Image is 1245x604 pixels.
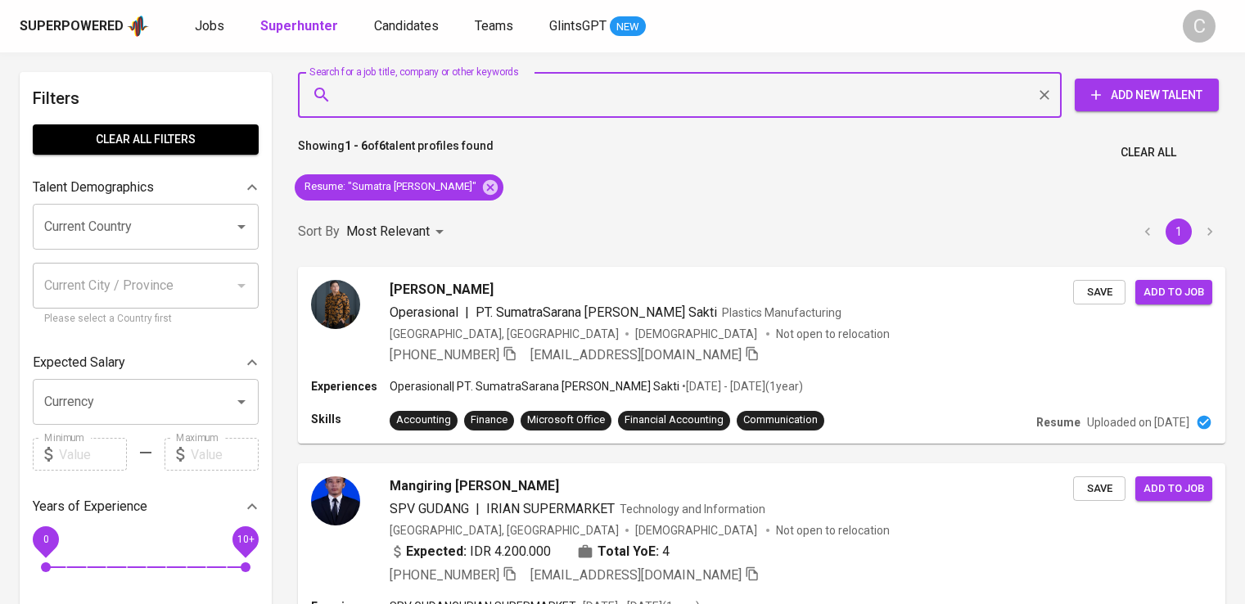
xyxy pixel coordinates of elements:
[346,217,449,247] div: Most Relevant
[346,222,430,241] p: Most Relevant
[1144,480,1204,498] span: Add to job
[298,222,340,241] p: Sort By
[44,311,247,327] p: Please select a Country first
[1135,476,1212,502] button: Add to job
[345,139,368,152] b: 1 - 6
[1036,414,1080,430] p: Resume
[1081,283,1117,302] span: Save
[635,522,760,539] span: [DEMOGRAPHIC_DATA]
[374,16,442,37] a: Candidates
[471,412,507,428] div: Finance
[390,567,499,583] span: [PHONE_NUMBER]
[776,326,890,342] p: Not open to relocation
[390,522,619,539] div: [GEOGRAPHIC_DATA], [GEOGRAPHIC_DATA]
[237,534,254,545] span: 10+
[390,476,559,496] span: Mangiring [PERSON_NAME]
[260,16,341,37] a: Superhunter
[379,139,386,152] b: 6
[191,438,259,471] input: Value
[295,179,486,195] span: Resume : "Sumatra [PERSON_NAME]"
[598,542,659,561] b: Total YoE:
[390,280,494,300] span: [PERSON_NAME]
[33,178,154,197] p: Talent Demographics
[1166,219,1192,245] button: page 1
[1087,414,1189,430] p: Uploaded on [DATE]
[1132,219,1225,245] nav: pagination navigation
[59,438,127,471] input: Value
[406,542,467,561] b: Expected:
[1033,83,1056,106] button: Clear
[1135,280,1212,305] button: Add to job
[33,124,259,155] button: Clear All filters
[311,411,390,427] p: Skills
[33,85,259,111] h6: Filters
[260,18,338,34] b: Superhunter
[530,567,742,583] span: [EMAIL_ADDRESS][DOMAIN_NAME]
[390,304,458,320] span: Operasional
[662,542,670,561] span: 4
[390,326,619,342] div: [GEOGRAPHIC_DATA], [GEOGRAPHIC_DATA]
[390,501,469,516] span: SPV GUDANG
[743,412,818,428] div: Communication
[527,412,605,428] div: Microsoft Office
[635,326,760,342] span: [DEMOGRAPHIC_DATA]
[295,174,503,201] div: Resume: "Sumatra [PERSON_NAME]"
[1075,79,1219,111] button: Add New Talent
[722,306,841,319] span: Plastics Manufacturing
[298,137,494,168] p: Showing of talent profiles found
[43,534,48,545] span: 0
[311,280,360,329] img: 7a1163031811f70fc7a94b2abfe26968.jpg
[549,18,607,34] span: GlintsGPT
[230,390,253,413] button: Open
[1183,10,1216,43] div: C
[33,346,259,379] div: Expected Salary
[396,412,451,428] div: Accounting
[33,171,259,204] div: Talent Demographics
[476,499,480,519] span: |
[530,347,742,363] span: [EMAIL_ADDRESS][DOMAIN_NAME]
[1073,476,1125,502] button: Save
[486,501,615,516] span: IRIAN SUPERMARKET
[20,14,149,38] a: Superpoweredapp logo
[33,353,125,372] p: Expected Salary
[776,522,890,539] p: Not open to relocation
[549,16,646,37] a: GlintsGPT NEW
[390,378,679,394] p: Operasional | PT. SumatraSarana [PERSON_NAME] Sakti
[1114,137,1183,168] button: Clear All
[46,129,246,150] span: Clear All filters
[1088,85,1206,106] span: Add New Talent
[390,347,499,363] span: [PHONE_NUMBER]
[33,497,147,516] p: Years of Experience
[195,18,224,34] span: Jobs
[195,16,228,37] a: Jobs
[476,304,717,320] span: PT. SumatraSarana [PERSON_NAME] Sakti
[33,490,259,523] div: Years of Experience
[311,476,360,525] img: 5863a362abaa03a5c2b4e6fef6e7e7c5.jpg
[1081,480,1117,498] span: Save
[20,17,124,36] div: Superpowered
[374,18,439,34] span: Candidates
[230,215,253,238] button: Open
[465,303,469,322] span: |
[610,19,646,35] span: NEW
[298,267,1225,444] a: [PERSON_NAME]Operasional|PT. SumatraSarana [PERSON_NAME] SaktiPlastics Manufacturing[GEOGRAPHIC_D...
[1121,142,1176,163] span: Clear All
[475,18,513,34] span: Teams
[625,412,724,428] div: Financial Accounting
[127,14,149,38] img: app logo
[390,542,551,561] div: IDR 4.200.000
[1144,283,1204,302] span: Add to job
[620,503,765,516] span: Technology and Information
[311,378,390,394] p: Experiences
[679,378,803,394] p: • [DATE] - [DATE] ( 1 year )
[1073,280,1125,305] button: Save
[475,16,516,37] a: Teams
